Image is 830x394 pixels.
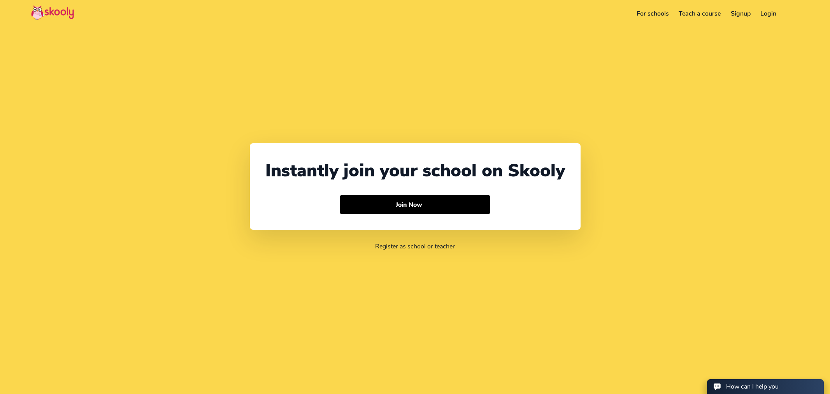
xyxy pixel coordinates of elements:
[756,7,782,20] a: Login
[788,7,799,20] button: menu outline
[340,195,490,215] button: Join Nowarrow forward outline
[31,5,74,20] img: Skooly
[674,7,726,20] a: Teach a course
[726,7,756,20] a: Signup
[375,242,455,251] a: Register as school or teacher
[632,7,674,20] a: For schools
[426,201,434,209] ion-icon: arrow forward outline
[265,159,565,183] div: Instantly join your school on Skooly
